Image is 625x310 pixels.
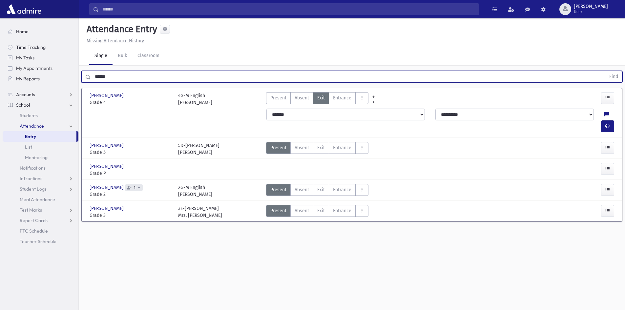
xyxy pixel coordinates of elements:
span: Teacher Schedule [20,238,56,244]
div: 5D-[PERSON_NAME] [PERSON_NAME] [178,142,219,156]
span: Time Tracking [16,44,46,50]
h5: Attendance Entry [84,24,157,35]
input: Search [99,3,479,15]
a: Time Tracking [3,42,78,52]
span: Test Marks [20,207,42,213]
span: Absent [295,144,309,151]
a: Notifications [3,163,78,173]
span: Notifications [20,165,46,171]
span: [PERSON_NAME] [90,92,125,99]
a: PTC Schedule [3,226,78,236]
span: Entry [25,134,36,139]
a: My Appointments [3,63,78,73]
a: Teacher Schedule [3,236,78,247]
span: Absent [295,186,309,193]
a: Monitoring [3,152,78,163]
span: Absent [295,94,309,101]
span: My Appointments [16,65,52,71]
span: Home [16,29,29,34]
span: User [574,9,608,14]
span: Grade 3 [90,212,172,219]
a: Bulk [113,47,132,65]
div: AttTypes [266,184,368,198]
span: Meal Attendance [20,196,55,202]
span: Entrance [333,207,351,214]
span: [PERSON_NAME] [90,163,125,170]
span: Exit [317,207,325,214]
span: Accounts [16,92,35,97]
a: Test Marks [3,205,78,215]
a: Home [3,26,78,37]
span: 1 [133,186,137,190]
div: AttTypes [266,92,368,106]
a: Accounts [3,89,78,100]
span: Grade 2 [90,191,172,198]
span: Students [20,113,38,118]
span: Entrance [333,186,351,193]
span: My Tasks [16,55,34,61]
div: AttTypes [266,142,368,156]
span: [PERSON_NAME] [574,4,608,9]
div: 4G-M English [PERSON_NAME] [178,92,212,106]
span: Grade P [90,170,172,177]
a: Classroom [132,47,165,65]
a: Infractions [3,173,78,184]
a: Students [3,110,78,121]
a: Entry [3,131,76,142]
a: Report Cards [3,215,78,226]
span: Attendance [20,123,44,129]
button: Find [605,71,622,82]
a: Missing Attendance History [84,38,144,44]
span: Student Logs [20,186,47,192]
span: Present [270,94,286,101]
a: My Tasks [3,52,78,63]
span: [PERSON_NAME] [90,142,125,149]
span: Present [270,186,286,193]
div: AttTypes [266,205,368,219]
span: List [25,144,32,150]
a: Attendance [3,121,78,131]
span: My Reports [16,76,40,82]
span: Exit [317,186,325,193]
span: Monitoring [25,155,48,160]
a: School [3,100,78,110]
span: Exit [317,144,325,151]
a: Meal Attendance [3,194,78,205]
u: Missing Attendance History [87,38,144,44]
div: 2G-M English [PERSON_NAME] [178,184,212,198]
a: Single [89,47,113,65]
a: List [3,142,78,152]
div: 3E-[PERSON_NAME] Mrs. [PERSON_NAME] [178,205,222,219]
span: Grade 5 [90,149,172,156]
span: PTC Schedule [20,228,48,234]
span: Present [270,144,286,151]
span: School [16,102,30,108]
span: Infractions [20,176,42,181]
span: Exit [317,94,325,101]
span: Entrance [333,144,351,151]
span: [PERSON_NAME] [90,205,125,212]
span: Present [270,207,286,214]
span: Absent [295,207,309,214]
span: Entrance [333,94,351,101]
span: [PERSON_NAME] [90,184,125,191]
span: Report Cards [20,217,48,223]
a: My Reports [3,73,78,84]
span: Grade 4 [90,99,172,106]
img: AdmirePro [5,3,43,16]
a: Student Logs [3,184,78,194]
